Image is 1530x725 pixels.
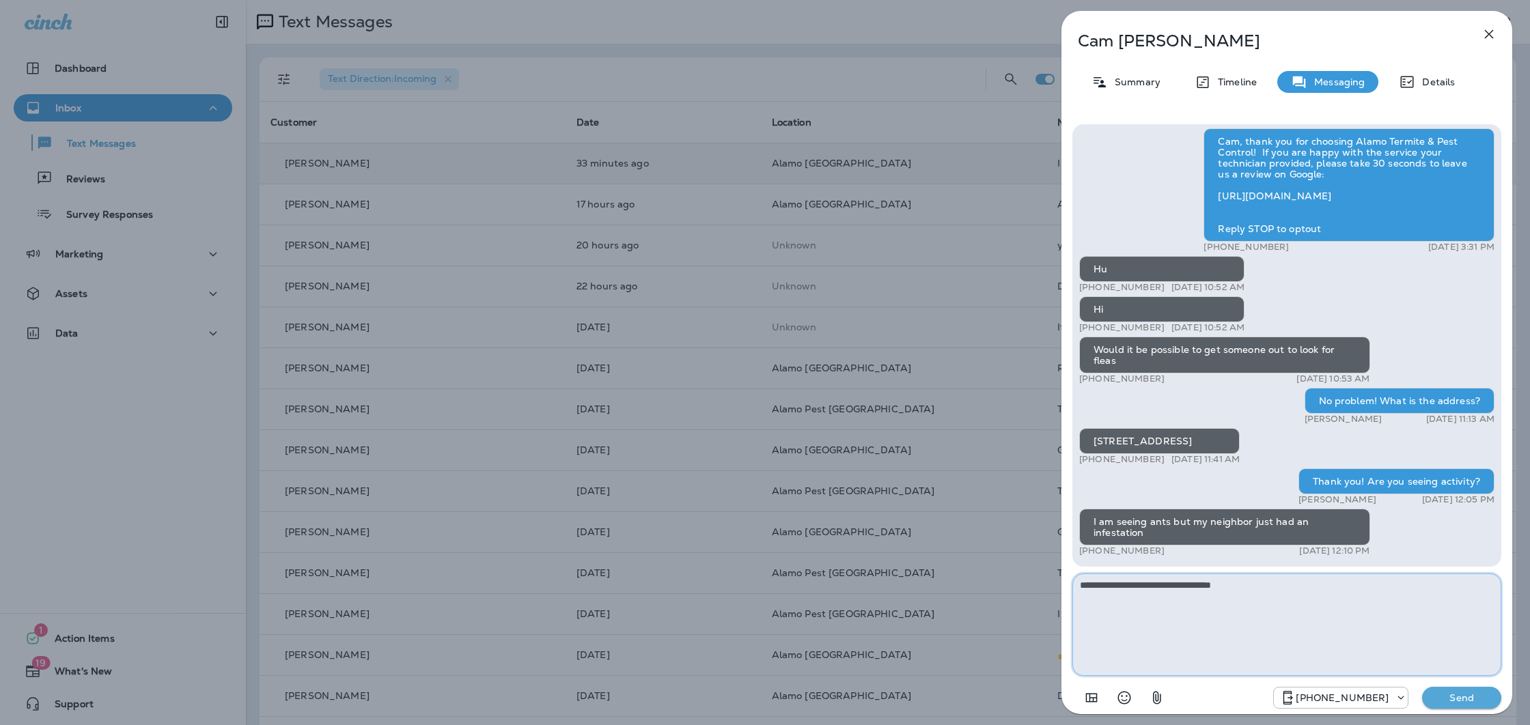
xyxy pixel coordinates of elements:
p: Send [1433,692,1490,704]
p: Messaging [1307,76,1365,87]
div: Cam, thank you for choosing Alamo Termite & Pest Control! If you are happy with the service your ... [1204,128,1494,242]
button: Send [1422,687,1501,709]
div: No problem! What is the address? [1305,388,1494,414]
p: Timeline [1211,76,1257,87]
p: [DATE] 10:52 AM [1171,322,1244,333]
p: Details [1415,76,1455,87]
p: [PERSON_NAME] [1298,494,1376,505]
p: [PHONE_NUMBER] [1079,545,1165,556]
p: Cam [PERSON_NAME] [1078,31,1451,51]
div: Hi [1079,296,1244,322]
div: Hu [1079,256,1244,282]
p: [DATE] 10:53 AM [1296,373,1369,384]
div: I am seeing ants but my neighbor just had an infestation [1079,509,1370,545]
div: [STREET_ADDRESS] [1079,428,1240,454]
p: [PHONE_NUMBER] [1079,282,1165,293]
button: Add in a premade template [1078,684,1105,711]
p: Summary [1108,76,1160,87]
p: [PHONE_NUMBER] [1079,373,1165,384]
p: [DATE] 12:05 PM [1422,494,1494,505]
p: [PERSON_NAME] [1305,414,1382,425]
p: [DATE] 11:13 AM [1426,414,1494,425]
div: +1 (817) 204-6820 [1274,690,1408,706]
p: [DATE] 11:41 AM [1171,454,1240,465]
p: [DATE] 10:52 AM [1171,282,1244,293]
p: [PHONE_NUMBER] [1079,454,1165,465]
div: Thank you! Are you seeing activity? [1298,468,1494,494]
p: [PHONE_NUMBER] [1079,322,1165,333]
p: [PHONE_NUMBER] [1204,242,1289,253]
p: [DATE] 3:31 PM [1428,242,1494,253]
p: [PHONE_NUMBER] [1296,692,1389,703]
div: Would it be possible to get someone out to look for fleas [1079,337,1370,373]
button: Select an emoji [1111,684,1138,711]
p: [DATE] 12:10 PM [1299,545,1369,556]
